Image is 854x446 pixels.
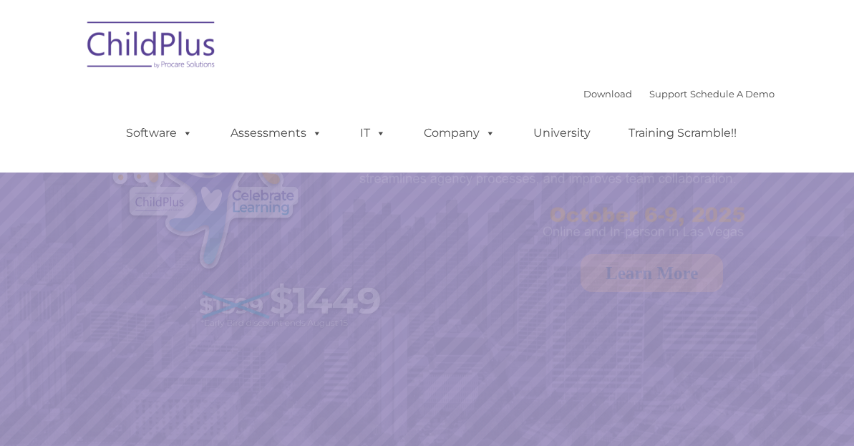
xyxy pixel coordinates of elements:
a: Training Scramble!! [614,119,751,147]
a: Company [409,119,510,147]
a: University [519,119,605,147]
font: | [583,88,775,100]
a: Support [649,88,687,100]
a: Software [112,119,207,147]
a: Learn More [581,254,723,292]
a: Download [583,88,632,100]
a: Schedule A Demo [690,88,775,100]
a: IT [346,119,400,147]
img: ChildPlus by Procare Solutions [80,11,223,83]
a: Assessments [216,119,336,147]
